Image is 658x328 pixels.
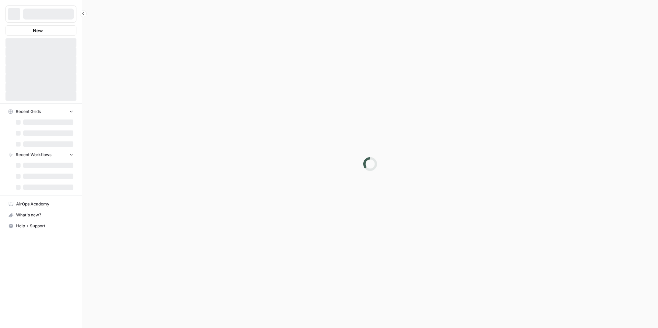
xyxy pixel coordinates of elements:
span: New [33,27,43,34]
span: Recent Grids [16,109,41,115]
span: AirOps Academy [16,201,73,207]
button: Recent Workflows [5,150,76,160]
div: What's new? [6,210,76,220]
button: Help + Support [5,220,76,231]
button: New [5,25,76,36]
button: Recent Grids [5,106,76,117]
a: AirOps Academy [5,199,76,210]
span: Recent Workflows [16,152,51,158]
span: Help + Support [16,223,73,229]
button: What's new? [5,210,76,220]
